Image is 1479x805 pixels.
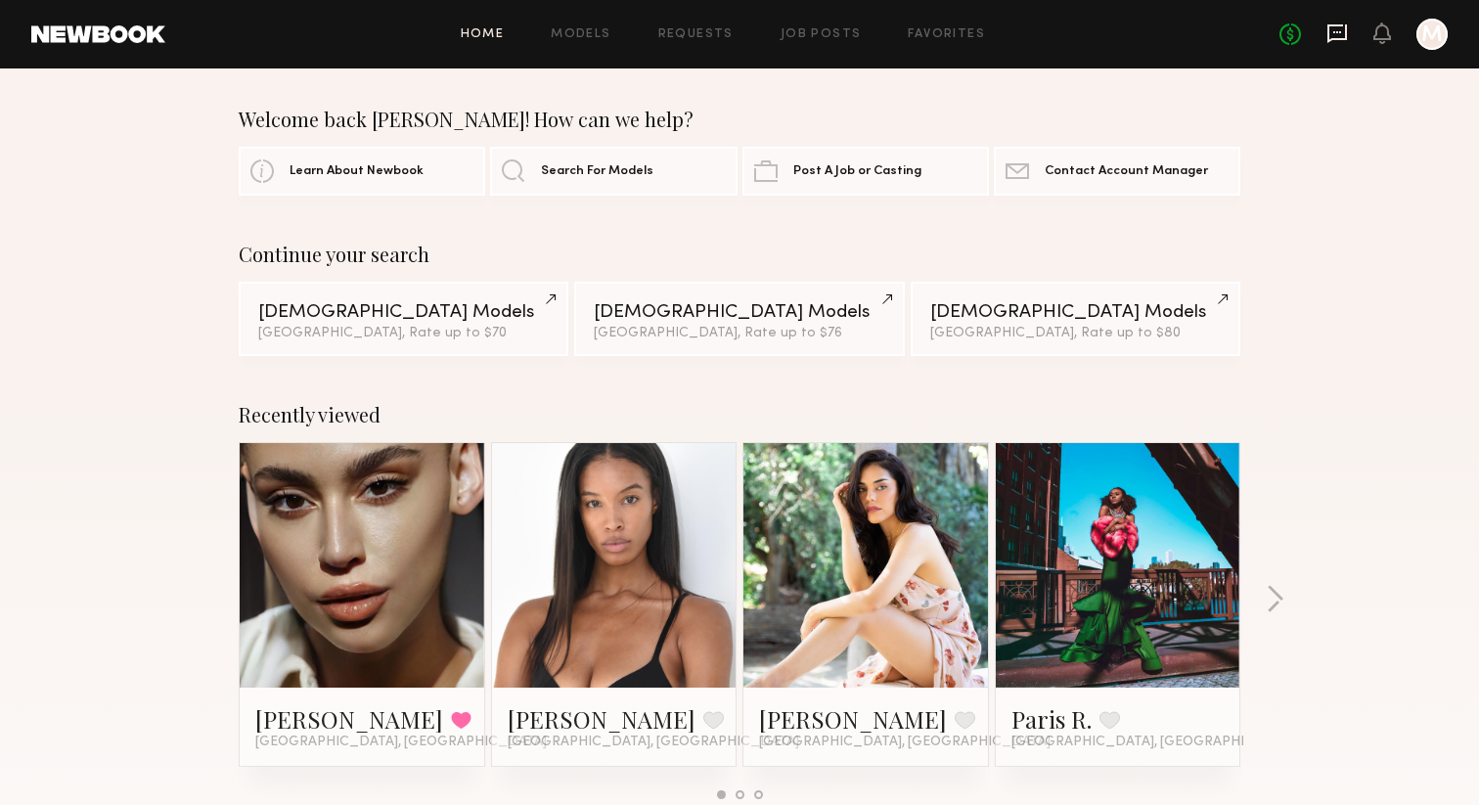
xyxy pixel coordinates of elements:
[508,703,695,735] a: [PERSON_NAME]
[1045,165,1208,178] span: Contact Account Manager
[239,403,1240,426] div: Recently viewed
[239,108,1240,131] div: Welcome back [PERSON_NAME]! How can we help?
[1416,19,1448,50] a: M
[490,147,737,196] a: Search For Models
[255,703,443,735] a: [PERSON_NAME]
[908,28,985,41] a: Favorites
[239,282,568,356] a: [DEMOGRAPHIC_DATA] Models[GEOGRAPHIC_DATA], Rate up to $70
[759,735,1051,750] span: [GEOGRAPHIC_DATA], [GEOGRAPHIC_DATA]
[793,165,921,178] span: Post A Job or Casting
[658,28,734,41] a: Requests
[994,147,1240,196] a: Contact Account Manager
[759,703,947,735] a: [PERSON_NAME]
[1011,735,1303,750] span: [GEOGRAPHIC_DATA], [GEOGRAPHIC_DATA]
[930,303,1221,322] div: [DEMOGRAPHIC_DATA] Models
[255,735,547,750] span: [GEOGRAPHIC_DATA], [GEOGRAPHIC_DATA]
[1011,703,1092,735] a: Paris R.
[541,165,653,178] span: Search For Models
[461,28,505,41] a: Home
[258,327,549,340] div: [GEOGRAPHIC_DATA], Rate up to $70
[594,303,884,322] div: [DEMOGRAPHIC_DATA] Models
[258,303,549,322] div: [DEMOGRAPHIC_DATA] Models
[239,147,485,196] a: Learn About Newbook
[781,28,862,41] a: Job Posts
[508,735,799,750] span: [GEOGRAPHIC_DATA], [GEOGRAPHIC_DATA]
[239,243,1240,266] div: Continue your search
[594,327,884,340] div: [GEOGRAPHIC_DATA], Rate up to $76
[911,282,1240,356] a: [DEMOGRAPHIC_DATA] Models[GEOGRAPHIC_DATA], Rate up to $80
[290,165,424,178] span: Learn About Newbook
[930,327,1221,340] div: [GEOGRAPHIC_DATA], Rate up to $80
[574,282,904,356] a: [DEMOGRAPHIC_DATA] Models[GEOGRAPHIC_DATA], Rate up to $76
[551,28,610,41] a: Models
[742,147,989,196] a: Post A Job or Casting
